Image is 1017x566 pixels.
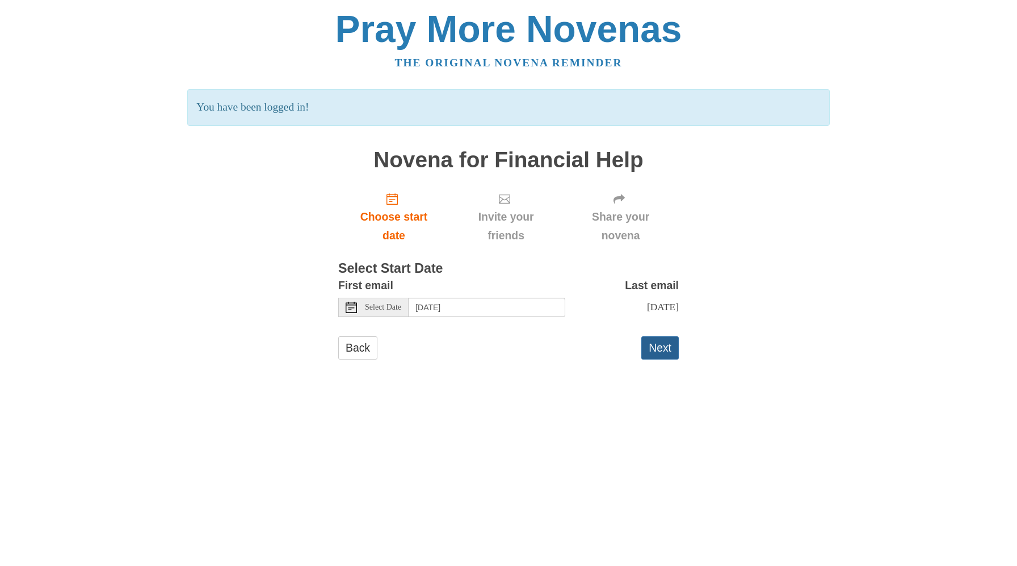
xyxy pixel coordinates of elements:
[562,183,679,251] div: Click "Next" to confirm your start date first.
[338,148,679,172] h1: Novena for Financial Help
[365,303,401,311] span: Select Date
[647,301,679,312] span: [DATE]
[574,208,667,245] span: Share your novena
[338,183,449,251] a: Choose start date
[641,336,679,360] button: Next
[335,8,682,50] a: Pray More Novenas
[395,57,623,69] a: The original novena reminder
[461,208,551,245] span: Invite your friends
[338,336,377,360] a: Back
[338,276,393,295] label: First email
[338,261,679,276] h3: Select Start Date
[449,183,562,251] div: Click "Next" to confirm your start date first.
[625,276,679,295] label: Last email
[187,89,829,126] p: You have been logged in!
[350,208,438,245] span: Choose start date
